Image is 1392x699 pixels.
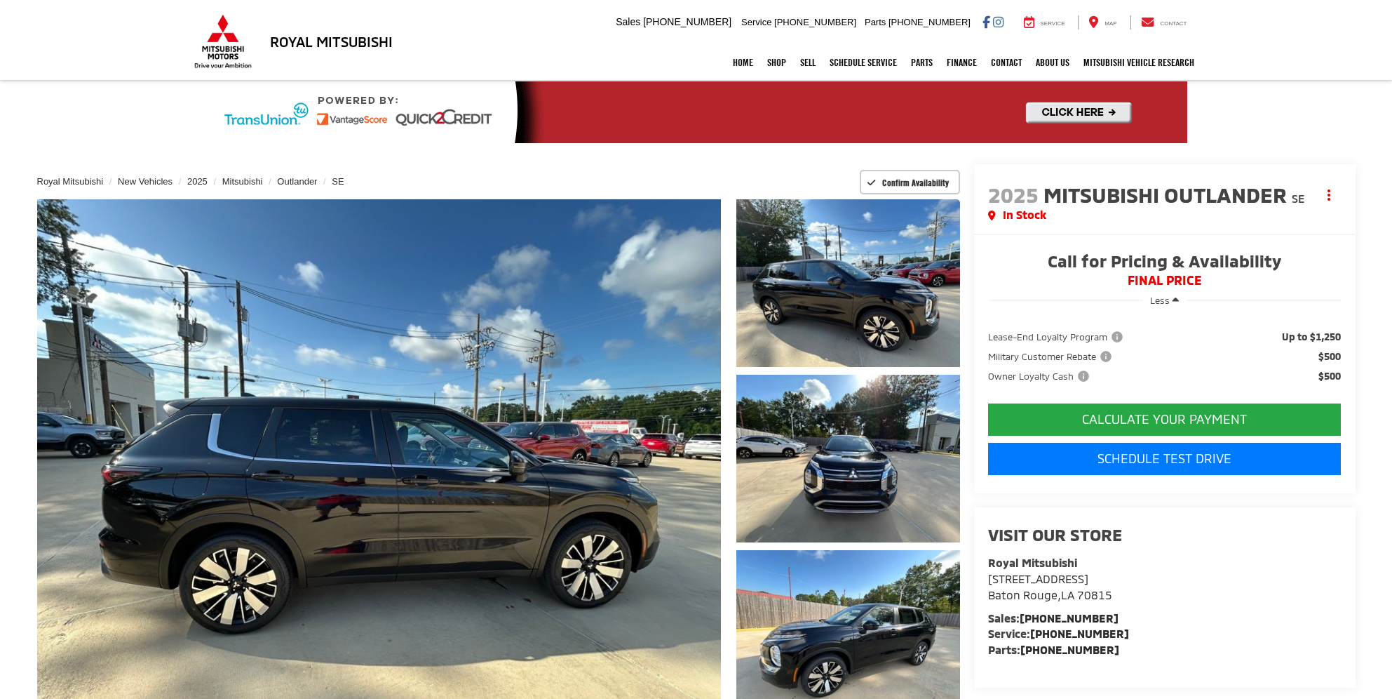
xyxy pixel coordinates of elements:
span: Map [1104,20,1116,27]
span: [STREET_ADDRESS] [988,572,1088,585]
img: Mitsubishi [191,14,255,69]
span: LA [1061,588,1074,601]
span: $500 [1318,349,1341,364]
span: FINAL PRICE [988,274,1342,288]
span: Sales [616,16,640,27]
button: Confirm Availability [860,170,960,194]
a: [PHONE_NUMBER] [1020,611,1119,625]
a: Finance [940,45,984,80]
a: Schedule Service: Opens in a new tab [823,45,904,80]
span: Lease-End Loyalty Program [988,330,1126,344]
a: Expand Photo 1 [736,199,959,367]
button: Lease-End Loyalty Program [988,330,1128,344]
strong: Service: [988,627,1129,640]
a: Sell [793,45,823,80]
h3: Royal Mitsubishi [270,34,393,49]
span: In Stock [1003,207,1046,223]
span: Contact [1160,20,1187,27]
a: Instagram: Click to visit our Instagram page [993,16,1004,27]
span: Up to $1,250 [1282,330,1341,344]
span: 70815 [1077,588,1112,601]
img: 2025 Mitsubishi Outlander SE [734,197,962,368]
a: Schedule Test Drive [988,443,1342,475]
span: dropdown dots [1327,189,1330,201]
a: Contact [984,45,1029,80]
button: Military Customer Rebate [988,349,1116,364]
img: Quick2Credit [205,81,1187,143]
button: CALCULATE YOUR PAYMENT [988,404,1342,436]
strong: Parts: [988,643,1119,656]
span: [PHONE_NUMBER] [774,17,856,27]
h2: Visit our Store [988,526,1342,544]
span: Baton Rouge [988,588,1057,601]
span: Confirm Availability [882,177,949,188]
a: Service [1013,15,1076,29]
a: [PHONE_NUMBER] [1030,627,1129,640]
span: Owner Loyalty Cash [988,369,1092,383]
span: Parts [865,17,886,27]
a: 2025 [187,176,208,187]
span: Mitsubishi Outlander [1043,182,1292,207]
a: New Vehicles [118,176,173,187]
span: $500 [1318,369,1341,383]
span: Military Customer Rebate [988,349,1114,364]
a: Map [1078,15,1127,29]
a: Royal Mitsubishi [37,176,104,187]
a: [PHONE_NUMBER] [1020,643,1119,656]
span: [PHONE_NUMBER] [888,17,971,27]
a: Expand Photo 2 [736,375,959,542]
button: Actions [1316,182,1341,207]
span: Less [1150,295,1170,306]
span: Service [1041,20,1065,27]
span: , [988,588,1112,601]
strong: Sales: [988,611,1119,625]
a: Shop [760,45,793,80]
button: Less [1143,288,1186,313]
span: Call for Pricing & Availability [988,253,1342,274]
a: About Us [1029,45,1076,80]
img: 2025 Mitsubishi Outlander SE [734,373,962,544]
span: Service [741,17,771,27]
a: Home [726,45,760,80]
span: [PHONE_NUMBER] [643,16,731,27]
a: Facebook: Click to visit our Facebook page [982,16,990,27]
a: Mitsubishi Vehicle Research [1076,45,1201,80]
button: Owner Loyalty Cash [988,369,1094,383]
a: Mitsubishi [222,176,263,187]
a: Parts: Opens in a new tab [904,45,940,80]
span: 2025 [988,182,1039,207]
a: [STREET_ADDRESS] Baton Rouge,LA 70815 [988,572,1112,601]
a: Contact [1130,15,1198,29]
a: Outlander [277,176,317,187]
strong: Royal Mitsubishi [988,556,1077,569]
a: SE [332,176,344,187]
span: SE [1292,192,1305,205]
